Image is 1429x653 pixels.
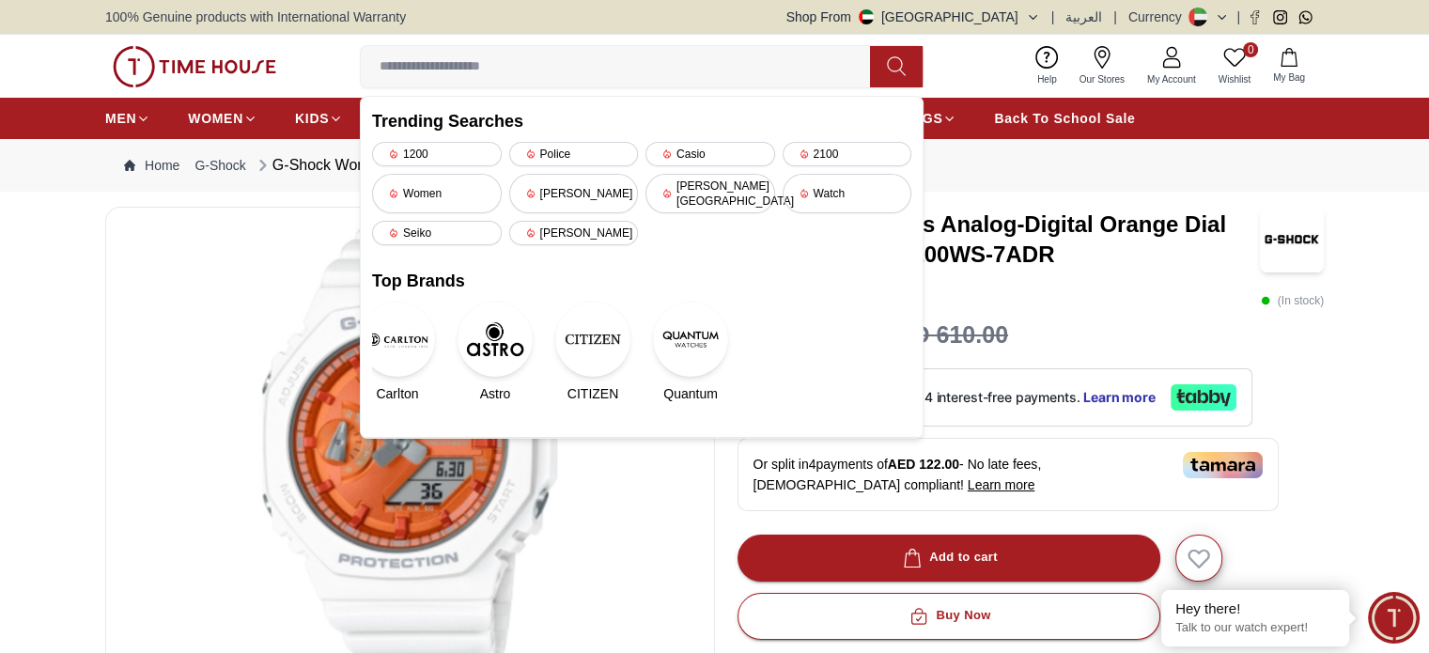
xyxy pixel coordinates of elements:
span: Our Stores [1072,72,1132,86]
a: CITIZENCITIZEN [567,302,618,403]
button: Add to cart [738,535,1160,582]
div: Or split in 4 payments of - No late fees, [DEMOGRAPHIC_DATA] compliant! [738,438,1279,511]
img: United Arab Emirates [859,9,874,24]
a: 0Wishlist [1207,42,1262,90]
span: My Bag [1266,70,1313,85]
a: QuantumQuantum [665,302,716,403]
div: Hey there! [1175,599,1335,618]
span: Learn more [968,477,1035,492]
div: 1200 [372,142,502,166]
div: [PERSON_NAME] [509,174,639,213]
h3: AED 610.00 [880,318,1008,353]
span: Quantum [663,384,718,403]
button: Buy Now [738,593,1160,640]
nav: Breadcrumb [105,139,1324,192]
button: العربية [1065,8,1102,26]
div: [PERSON_NAME][GEOGRAPHIC_DATA] [645,174,775,213]
div: [PERSON_NAME] [509,221,639,245]
h2: Top Brands [372,268,911,294]
a: Back To School Sale [994,101,1135,135]
span: My Account [1140,72,1204,86]
div: Casio [645,142,775,166]
span: 100% Genuine products with International Warranty [105,8,406,26]
img: Astro [458,302,533,377]
div: Seiko [372,221,502,245]
a: Our Stores [1068,42,1136,90]
a: MEN [105,101,150,135]
span: Help [1030,72,1064,86]
span: MEN [105,109,136,128]
p: ( In stock ) [1261,291,1324,310]
a: WOMEN [188,101,257,135]
img: G-Shock Women's Analog-Digital Orange Dial Watch - GMA-S2100WS-7ADR [1260,207,1324,272]
span: Wishlist [1211,72,1258,86]
h3: G-Shock Women's Analog-Digital Orange Dial Watch - GMA-S2100WS-7ADR [738,210,1260,270]
a: Instagram [1273,10,1287,24]
div: Chat Widget [1368,592,1420,644]
p: Talk to our watch expert! [1175,620,1335,636]
span: Back To School Sale [994,109,1135,128]
img: Tamara [1183,452,1263,478]
span: | [1113,8,1117,26]
div: 2100 [783,142,912,166]
a: Help [1026,42,1068,90]
a: CarltonCarlton [372,302,423,403]
img: CITIZEN [555,302,630,377]
span: CITIZEN [567,384,618,403]
button: My Bag [1262,44,1316,88]
div: Police [509,142,639,166]
a: AstroAstro [470,302,520,403]
img: Carlton [360,302,435,377]
a: Whatsapp [1298,10,1313,24]
span: Astro [480,384,511,403]
div: Currency [1128,8,1189,26]
img: ... [113,46,276,87]
div: Watch [783,174,912,213]
button: Shop From[GEOGRAPHIC_DATA] [786,8,1040,26]
span: 0 [1243,42,1258,57]
span: Carlton [376,384,418,403]
a: G-Shock [194,156,245,175]
a: BAGS [902,101,956,135]
span: WOMEN [188,109,243,128]
a: Facebook [1248,10,1262,24]
h2: Trending Searches [372,108,911,134]
span: | [1236,8,1240,26]
img: Quantum [653,302,728,377]
div: G-Shock Women's Analog-Digital Orange Dial Watch - GMA-S2100WS-7ADR [254,154,790,177]
a: KIDS [295,101,343,135]
div: Buy Now [906,605,990,627]
div: Add to cart [899,547,998,568]
a: Home [124,156,179,175]
span: KIDS [295,109,329,128]
div: Women [372,174,502,213]
span: AED 122.00 [888,457,959,472]
span: | [1051,8,1055,26]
